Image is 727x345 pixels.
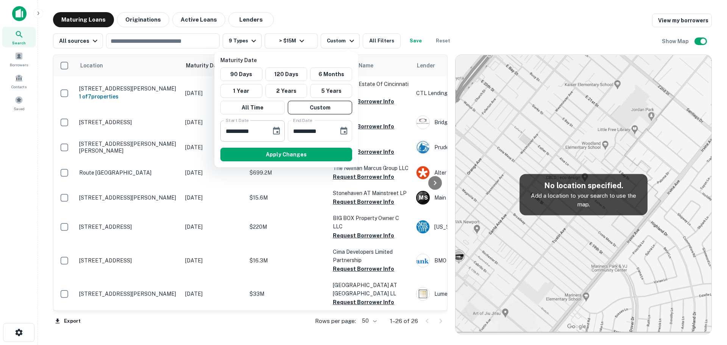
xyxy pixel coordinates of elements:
button: 5 Years [310,84,352,98]
iframe: Chat Widget [689,284,727,321]
button: 1 Year [220,84,262,98]
button: Choose date, selected date is Feb 2, 2026 [336,123,351,139]
label: Start Date [226,117,249,123]
button: Apply Changes [220,148,352,161]
button: 90 Days [220,67,262,81]
button: 2 Years [265,84,307,98]
button: Choose date, selected date is Feb 1, 2026 [269,123,284,139]
button: Custom [288,101,352,114]
button: All Time [220,101,285,114]
label: End Date [293,117,312,123]
p: Maturity Date [220,56,355,64]
button: 120 Days [265,67,307,81]
button: 6 Months [310,67,352,81]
